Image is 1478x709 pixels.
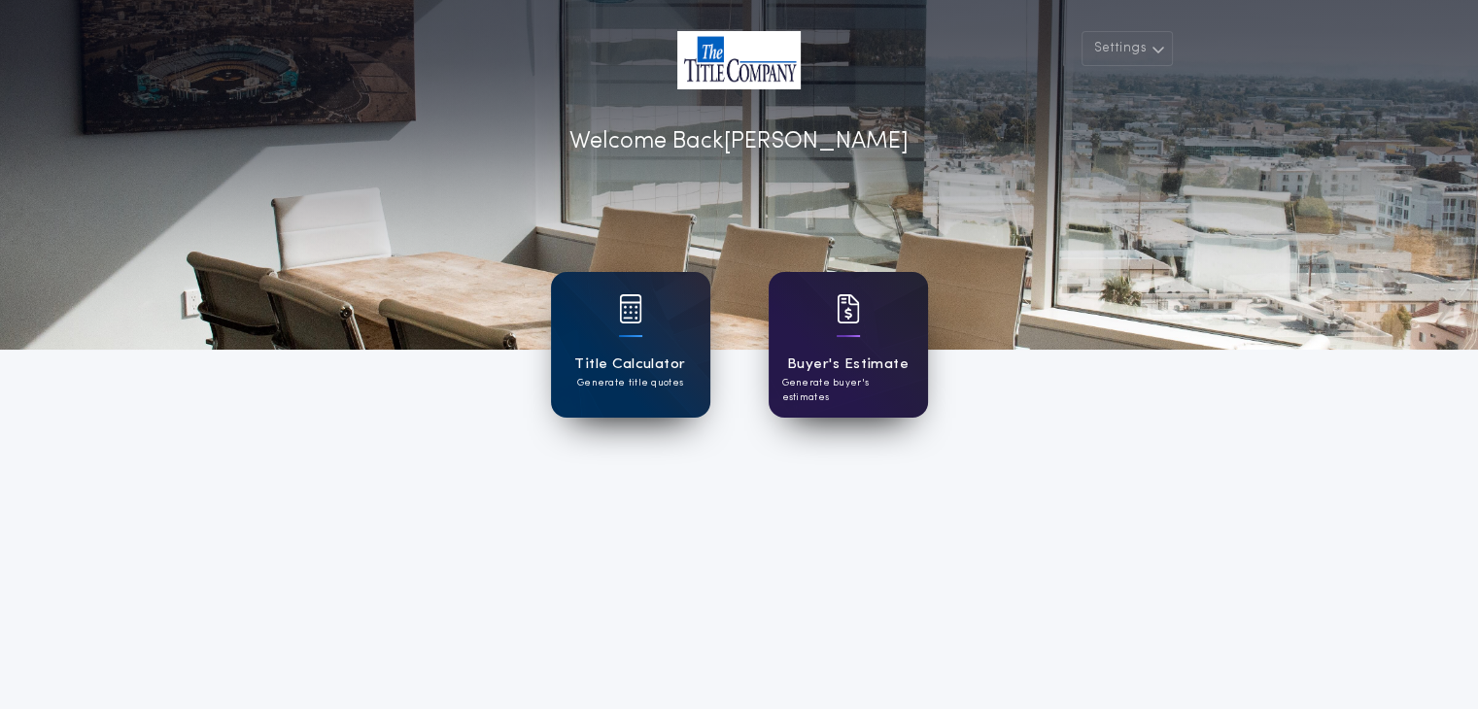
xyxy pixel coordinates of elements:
[574,354,685,376] h1: Title Calculator
[677,31,801,89] img: account-logo
[782,376,914,405] p: Generate buyer's estimates
[551,272,710,418] a: card iconTitle CalculatorGenerate title quotes
[787,354,909,376] h1: Buyer's Estimate
[837,294,860,323] img: card icon
[619,294,642,323] img: card icon
[769,272,928,418] a: card iconBuyer's EstimateGenerate buyer's estimates
[577,376,683,390] p: Generate title quotes
[1082,31,1173,66] button: Settings
[569,124,909,159] p: Welcome Back [PERSON_NAME]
